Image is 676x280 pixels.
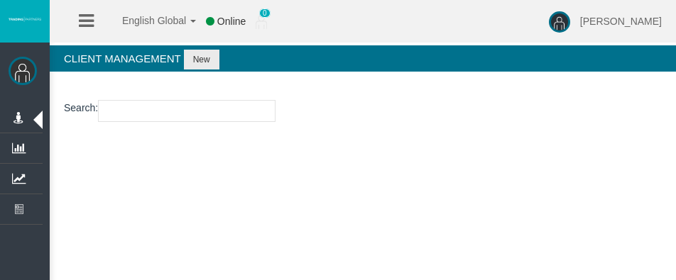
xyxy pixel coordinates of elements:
[580,16,662,27] span: [PERSON_NAME]
[184,50,219,69] button: New
[64,100,95,116] label: Search
[549,11,570,33] img: user-image
[64,52,180,65] span: Client Management
[64,100,662,122] p: :
[7,16,43,22] img: logo.svg
[104,15,186,26] span: English Global
[256,15,267,29] img: user_small.png
[259,9,271,18] span: 0
[217,16,246,27] span: Online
